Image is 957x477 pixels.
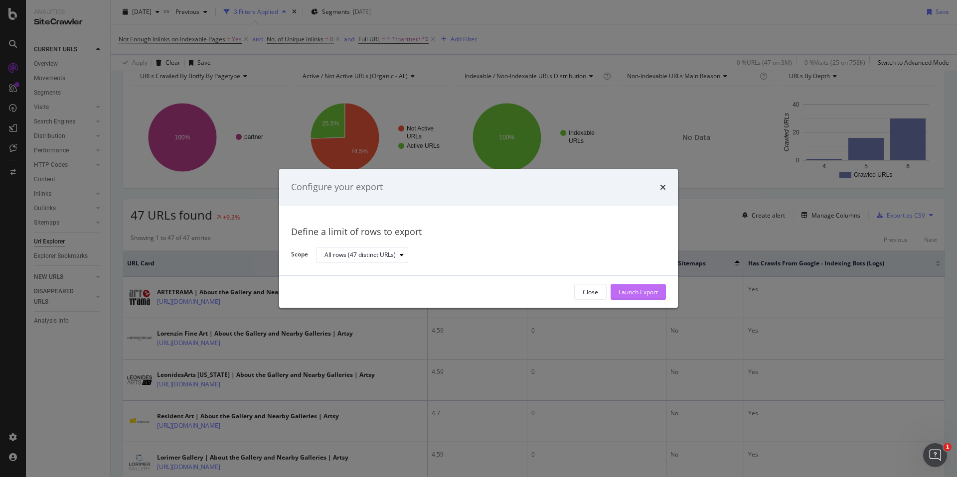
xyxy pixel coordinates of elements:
div: Close [583,288,598,296]
button: All rows (47 distinct URLs) [316,247,408,263]
iframe: Intercom live chat [923,443,947,467]
button: Launch Export [611,284,666,300]
div: All rows (47 distinct URLs) [324,252,396,258]
button: Close [574,284,607,300]
div: times [660,181,666,194]
div: modal [279,169,678,308]
div: Define a limit of rows to export [291,226,666,238]
div: Launch Export [619,288,658,296]
label: Scope [291,250,308,261]
span: 1 [944,443,952,451]
div: Configure your export [291,181,383,194]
